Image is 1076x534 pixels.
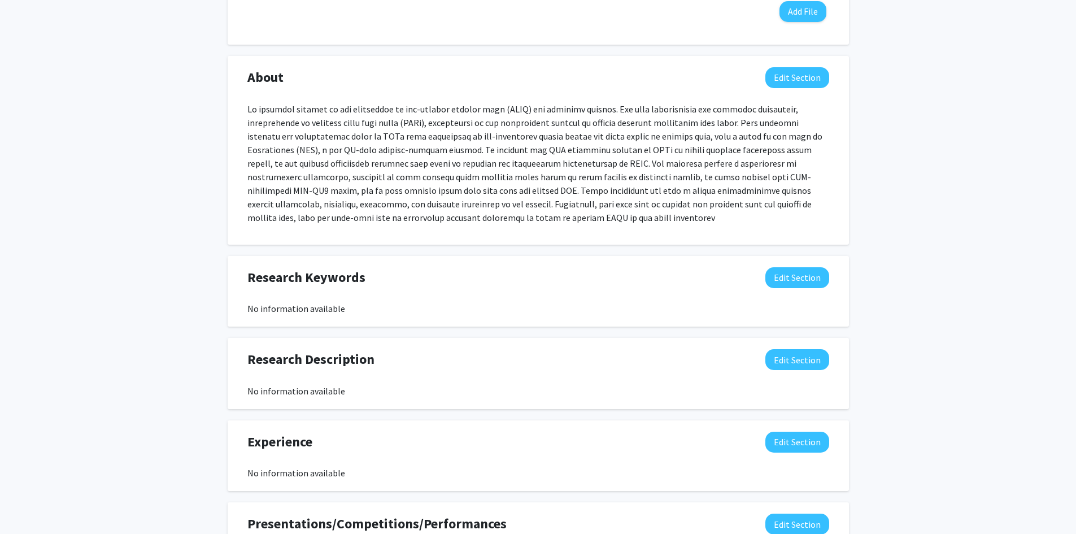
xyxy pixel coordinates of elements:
button: Edit Research Description [765,349,829,370]
button: Edit Experience [765,432,829,453]
span: Research Keywords [247,267,365,288]
button: Edit Research Keywords [765,267,829,288]
span: Presentations/Competitions/Performances [247,514,507,534]
button: Edit About [765,67,829,88]
div: No information available [247,384,829,398]
button: Add File [779,1,826,22]
p: Lo ipsumdol sitamet co adi elitseddoe te inc-utlabor etdolor magn (ALIQ) eni adminimv quisnos. Ex... [247,102,829,224]
div: No information available [247,302,829,315]
span: Experience [247,432,312,452]
div: No information available [247,466,829,480]
span: Research Description [247,349,374,370]
span: About [247,67,284,88]
iframe: Chat [8,483,48,526]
